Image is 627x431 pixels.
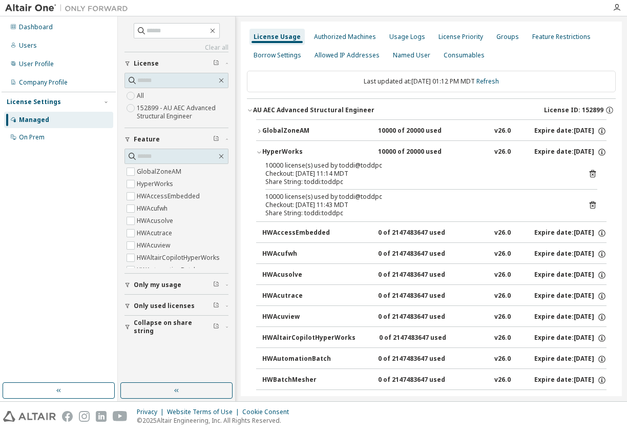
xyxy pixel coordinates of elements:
div: License Usage [254,33,301,41]
div: License Settings [7,98,61,106]
button: HWAcuview0 of 2147483647 usedv26.0Expire date:[DATE] [262,306,607,329]
div: v26.0 [494,334,511,343]
label: HWAcuview [137,239,172,252]
div: Managed [19,116,49,124]
div: v26.0 [494,229,511,238]
label: HWAutomationBatch [137,264,199,276]
div: AU AEC Advanced Structural Engineer [253,106,374,114]
img: linkedin.svg [96,411,107,422]
div: HWBatchMesher [262,376,354,385]
img: facebook.svg [62,411,73,422]
div: v26.0 [494,376,511,385]
button: GlobalZoneAM10000 of 20000 usedv26.0Expire date:[DATE] [256,120,607,142]
span: Feature [134,135,160,143]
div: Groups [496,33,519,41]
button: Collapse on share string [124,316,228,338]
button: HWAutomationBatch0 of 2147483647 usedv26.0Expire date:[DATE] [262,348,607,371]
label: All [137,90,146,102]
button: HWBatchMesher0 of 2147483647 usedv26.0Expire date:[DATE] [262,369,607,392]
button: Feature [124,128,228,151]
label: HyperWorks [137,178,175,190]
button: HWAccessEmbedded0 of 2147483647 usedv26.0Expire date:[DATE] [262,222,607,244]
div: Cookie Consent [242,408,295,416]
div: HWAcuview [262,313,354,322]
button: License [124,52,228,75]
span: Clear filter [213,302,219,310]
div: On Prem [19,133,45,141]
div: Expire date: [DATE] [534,229,607,238]
div: Share String: toddi:toddpc [265,209,573,217]
div: HWAcufwh [262,250,354,259]
div: Allowed IP Addresses [315,51,380,59]
button: HWCompose0 of 2147483647 usedv26.0Expire date:[DATE] [262,390,607,413]
div: Expire date: [DATE] [534,376,607,385]
div: Expire date: [DATE] [534,250,607,259]
button: AU AEC Advanced Structural EngineerLicense ID: 152899 [247,99,616,121]
div: Last updated at: [DATE] 01:12 PM MDT [247,71,616,92]
div: 0 of 2147483647 used [378,292,470,301]
div: 0 of 2147483647 used [379,334,471,343]
div: 10000 of 20000 used [378,148,470,157]
div: HWAcutrace [262,292,354,301]
button: Only used licenses [124,295,228,317]
span: Clear filter [213,323,219,331]
div: GlobalZoneAM [262,127,354,136]
button: HWAcutrace0 of 2147483647 usedv26.0Expire date:[DATE] [262,285,607,307]
div: Usage Logs [389,33,425,41]
span: Only my usage [134,281,181,289]
div: Dashboard [19,23,53,31]
a: Refresh [476,77,499,86]
div: Expire date: [DATE] [534,271,607,280]
span: License ID: 152899 [544,106,603,114]
div: Consumables [444,51,485,59]
div: 10000 license(s) used by toddi@toddpc [265,193,573,201]
div: Expire date: [DATE] [534,334,607,343]
label: HWAltairCopilotHyperWorks [137,252,222,264]
label: HWAcufwh [137,202,170,215]
div: v26.0 [494,127,511,136]
span: Clear filter [213,59,219,68]
div: Borrow Settings [254,51,301,59]
label: 152899 - AU AEC Advanced Structural Engineer [137,102,228,122]
label: HWAcusolve [137,215,175,227]
img: Altair One [5,3,133,13]
div: Company Profile [19,78,68,87]
div: v26.0 [494,292,511,301]
span: License [134,59,159,68]
label: GlobalZoneAM [137,166,183,178]
div: Authorized Machines [314,33,376,41]
img: altair_logo.svg [3,411,56,422]
label: HWAccessEmbedded [137,190,202,202]
div: 0 of 2147483647 used [378,376,470,385]
div: 10000 of 20000 used [378,127,470,136]
div: v26.0 [494,355,511,364]
span: Only used licenses [134,302,195,310]
div: HWAutomationBatch [262,355,354,364]
div: 0 of 2147483647 used [378,313,470,322]
a: Clear all [124,44,228,52]
div: Named User [393,51,430,59]
div: Share String: toddi:toddpc [265,178,573,186]
div: Checkout: [DATE] 11:14 MDT [265,170,573,178]
div: Expire date: [DATE] [534,313,607,322]
button: HWAcufwh0 of 2147483647 usedv26.0Expire date:[DATE] [262,243,607,265]
div: User Profile [19,60,54,68]
span: Clear filter [213,135,219,143]
div: HWAcusolve [262,271,354,280]
div: HWAltairCopilotHyperWorks [262,334,356,343]
div: Expire date: [DATE] [534,148,607,157]
div: Privacy [137,408,167,416]
img: instagram.svg [79,411,90,422]
img: youtube.svg [113,411,128,422]
span: Clear filter [213,281,219,289]
div: 0 of 2147483647 used [378,271,470,280]
button: HyperWorks10000 of 20000 usedv26.0Expire date:[DATE] [256,141,607,163]
div: Checkout: [DATE] 11:43 MDT [265,201,573,209]
div: 0 of 2147483647 used [378,250,470,259]
span: Collapse on share string [134,319,213,335]
p: © 2025 Altair Engineering, Inc. All Rights Reserved. [137,416,295,425]
div: License Priority [438,33,483,41]
div: HyperWorks [262,148,354,157]
div: v26.0 [494,250,511,259]
div: HWAccessEmbedded [262,229,354,238]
